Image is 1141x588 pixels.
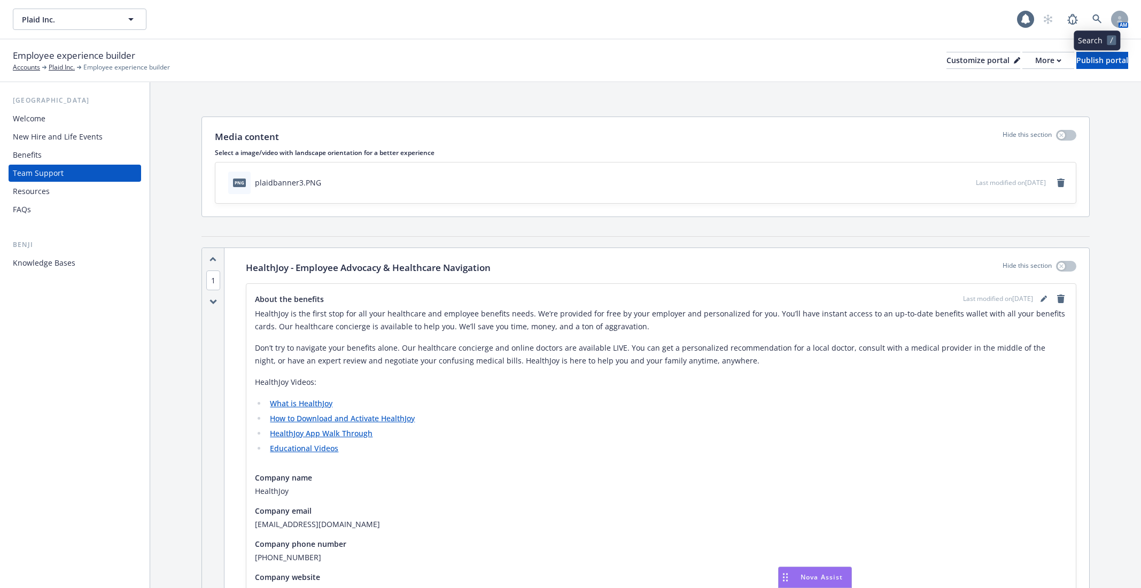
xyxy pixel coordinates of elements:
a: FAQs [9,201,141,218]
button: preview file [962,177,972,188]
a: remove [1054,292,1067,305]
a: How to Download and Activate HealthJoy [270,413,415,423]
div: Benefits [13,146,42,164]
button: download file [945,177,953,188]
span: Company phone number [255,538,346,550]
a: Team Support [9,165,141,182]
button: 1 [206,275,220,286]
button: More [1022,52,1074,69]
a: Start snowing [1037,9,1059,30]
span: Plaid Inc. [22,14,114,25]
a: Plaid Inc. [49,63,75,72]
span: [PHONE_NUMBER] [255,552,1067,563]
p: Media content [215,130,279,144]
div: [GEOGRAPHIC_DATA] [9,95,141,106]
p: HealthJoy Videos: [255,376,1067,389]
div: More [1035,52,1061,68]
a: Report a Bug [1062,9,1083,30]
span: Employee experience builder [83,63,170,72]
span: 1 [206,270,220,290]
span: Nova Assist [801,572,843,582]
button: Publish portal [1076,52,1128,69]
button: Nova Assist [778,567,852,588]
a: Accounts [13,63,40,72]
div: Resources [13,183,50,200]
div: Welcome [13,110,45,127]
div: plaidbanner3.PNG [255,177,321,188]
a: Resources [9,183,141,200]
div: Benji [9,239,141,250]
div: Knowledge Bases [13,254,75,272]
a: Search [1086,9,1108,30]
span: HealthJoy [255,485,1067,497]
p: Hide this section [1003,261,1052,275]
div: FAQs [13,201,31,218]
a: New Hire and Life Events [9,128,141,145]
button: Plaid Inc. [13,9,146,30]
span: Last modified on [DATE] [976,178,1046,187]
a: What is HealthJoy [270,398,332,408]
div: Customize portal [946,52,1020,68]
div: Team Support [13,165,64,182]
p: HealthJoy is the first stop for all your healthcare and employee benefits needs. We’re provided f... [255,307,1067,333]
span: Employee experience builder [13,49,135,63]
a: editPencil [1037,292,1050,305]
div: Drag to move [779,567,792,587]
span: Company name [255,472,312,483]
div: Publish portal [1076,52,1128,68]
a: Educational Videos [270,443,338,453]
a: remove [1054,176,1067,189]
span: About the benefits [255,293,324,305]
a: Welcome [9,110,141,127]
p: Hide this section [1003,130,1052,144]
p: Select a image/video with landscape orientation for a better experience [215,148,1076,157]
span: [EMAIL_ADDRESS][DOMAIN_NAME] [255,519,1067,530]
span: Company website [255,571,320,583]
p: HealthJoy - Employee Advocacy & Healthcare Navigation [246,261,491,275]
span: Company email [255,505,312,516]
div: New Hire and Life Events [13,128,103,145]
p: Don’t try to navigate your benefits alone. Our healthcare concierge and online doctors are availa... [255,342,1067,367]
span: PNG [233,179,246,187]
span: Last modified on [DATE] [963,294,1033,304]
button: Customize portal [946,52,1020,69]
a: HealthJoy App Walk Through [270,428,372,438]
a: Knowledge Bases [9,254,141,272]
a: Benefits [9,146,141,164]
